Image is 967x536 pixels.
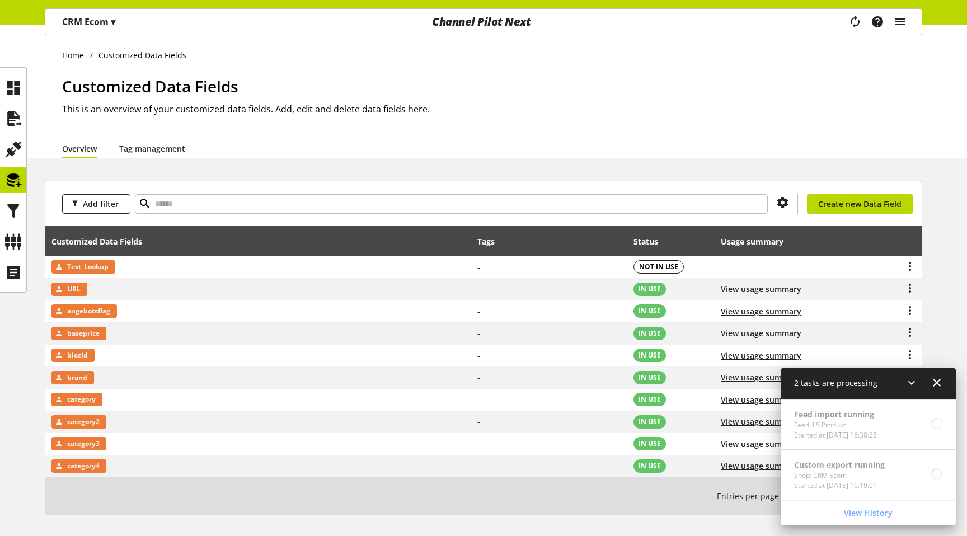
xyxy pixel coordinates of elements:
[721,283,801,295] button: View usage summary
[717,490,783,502] span: Entries per page
[639,328,661,338] span: IN USE
[639,306,661,316] span: IN USE
[477,328,480,338] span: -
[62,49,90,61] a: Home
[721,394,801,406] button: View usage summary
[639,350,661,360] span: IN USE
[67,283,81,296] span: URL
[62,143,97,154] a: Overview
[62,76,238,97] span: Customized Data Fields
[633,236,669,247] div: Status
[639,284,661,294] span: IN USE
[818,198,902,210] span: Create new Data Field
[477,439,480,449] span: -
[721,230,841,252] div: Usage summary
[477,394,480,405] span: -
[717,486,855,506] small: 1-10 / 22
[51,236,153,247] div: Customized Data Fields
[639,373,661,383] span: IN USE
[67,371,87,384] span: brand
[639,394,661,405] span: IN USE
[721,327,801,339] button: View usage summary
[67,393,96,406] span: category
[477,350,480,361] span: -
[67,349,88,362] span: biozid
[62,194,130,214] button: Add filter
[111,16,115,28] span: ▾
[62,102,922,116] h2: This is an overview of your customized data fields. Add, edit and delete data fields here.
[477,236,495,247] div: Tags
[721,372,801,383] button: View usage summary
[477,306,480,317] span: -
[67,459,100,473] span: category4
[67,415,100,429] span: category2
[67,437,100,450] span: category3
[477,284,480,294] span: -
[639,262,678,272] span: NOT IN USE
[639,439,661,449] span: IN USE
[67,260,109,274] span: Test_Lookup
[119,143,185,154] a: Tag management
[477,372,480,383] span: -
[639,461,661,471] span: IN USE
[477,460,480,471] span: -
[45,8,922,35] nav: main navigation
[67,327,100,340] span: baseprice
[477,416,480,427] span: -
[721,460,801,472] button: View usage summary
[67,304,110,318] span: angebotsflag
[794,378,877,388] span: 2 tasks are processing
[83,198,119,210] span: Add filter
[477,262,480,272] span: -
[721,438,801,450] button: View usage summary
[62,15,115,29] p: CRM Ecom
[844,507,893,519] span: View History
[639,417,661,427] span: IN USE
[721,305,801,317] button: View usage summary
[721,416,801,427] button: View usage summary
[807,194,913,214] a: Create new Data Field
[783,503,954,523] a: View History
[721,350,801,361] button: View usage summary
